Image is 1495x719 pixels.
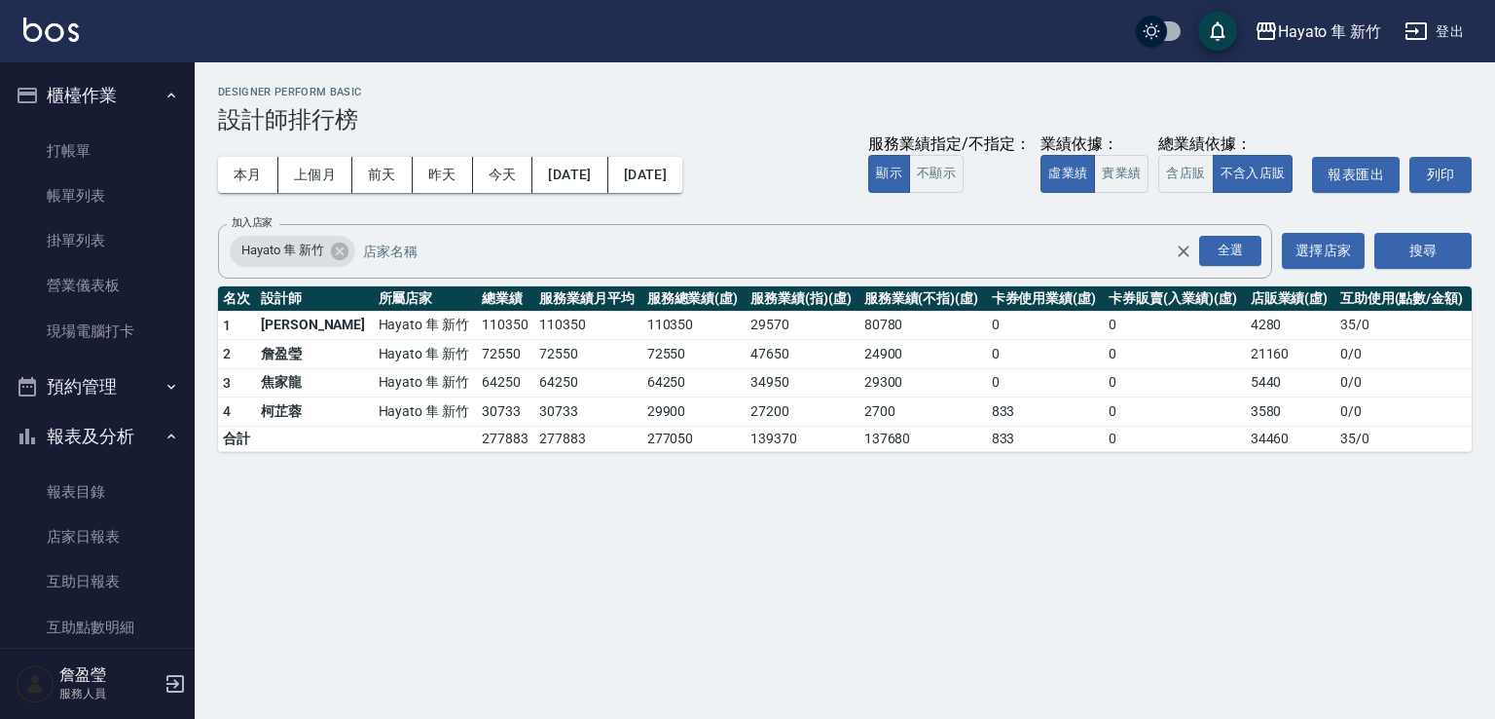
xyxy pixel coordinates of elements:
button: Hayato 隼 新竹 [1247,12,1389,52]
th: 設計師 [256,286,374,312]
td: 277883 [477,426,534,451]
button: 搜尋 [1374,233,1472,269]
td: [PERSON_NAME] [256,311,374,340]
th: 名次 [218,286,256,312]
a: 營業儀表板 [8,263,187,308]
button: 實業績 [1094,155,1149,193]
div: 全選 [1199,236,1261,266]
button: 含店販 [1158,155,1213,193]
button: 虛業績 [1040,155,1095,193]
td: 137680 [859,426,987,451]
a: 互助點數明細 [8,605,187,650]
td: 29900 [642,397,746,427]
td: 0 [1104,426,1245,451]
td: 21160 [1246,340,1335,369]
button: 昨天 [413,157,473,193]
td: 34950 [746,368,859,397]
td: 30733 [477,397,534,427]
a: 打帳單 [8,129,187,173]
th: 卡券販賣(入業績)(虛) [1104,286,1245,312]
td: Hayato 隼 新竹 [374,397,477,427]
button: 報表及分析 [8,411,187,462]
span: 1 [223,318,231,333]
td: 64250 [477,368,534,397]
a: 帳單列表 [8,173,187,218]
td: 64250 [642,368,746,397]
td: 0 [987,368,1105,397]
td: 0 [1104,311,1245,340]
h2: Designer Perform Basic [218,86,1472,98]
button: 登出 [1397,14,1472,50]
td: 2700 [859,397,987,427]
td: 80780 [859,311,987,340]
td: 35 / 0 [1335,311,1472,340]
div: Hayato 隼 新竹 [230,236,355,267]
button: 不含入店販 [1213,155,1294,193]
td: 64250 [534,368,642,397]
td: 110350 [642,311,746,340]
td: 0 [1104,397,1245,427]
button: 列印 [1409,157,1472,193]
th: 服務業績月平均 [534,286,642,312]
button: 不顯示 [909,155,964,193]
td: 27200 [746,397,859,427]
td: 0 / 0 [1335,340,1472,369]
td: 柯芷蓉 [256,397,374,427]
button: 報表匯出 [1312,157,1400,193]
span: 3 [223,375,231,391]
div: Hayato 隼 新竹 [1278,19,1381,44]
button: 本月 [218,157,278,193]
td: 110350 [534,311,642,340]
td: 合計 [218,426,256,451]
h3: 設計師排行榜 [218,106,1472,133]
td: 詹盈瑩 [256,340,374,369]
td: 29300 [859,368,987,397]
h5: 詹盈瑩 [59,665,159,685]
label: 加入店家 [232,215,273,230]
td: 72550 [642,340,746,369]
img: Person [16,664,55,703]
table: a dense table [218,286,1472,452]
span: Hayato 隼 新竹 [230,241,335,260]
button: [DATE] [608,157,682,193]
th: 所屬店家 [374,286,477,312]
td: 47650 [746,340,859,369]
td: 0 [987,311,1105,340]
td: Hayato 隼 新竹 [374,311,477,340]
td: Hayato 隼 新竹 [374,368,477,397]
td: 5440 [1246,368,1335,397]
a: 現場電腦打卡 [8,309,187,354]
td: 277050 [642,426,746,451]
td: 29570 [746,311,859,340]
div: 業績依據： [1040,134,1149,155]
button: 預約管理 [8,361,187,412]
a: 互助日報表 [8,559,187,604]
div: 總業績依據： [1158,134,1302,155]
td: 72550 [534,340,642,369]
td: 30733 [534,397,642,427]
td: 3580 [1246,397,1335,427]
td: Hayato 隼 新竹 [374,340,477,369]
button: Open [1195,232,1265,270]
td: 0 [1104,340,1245,369]
td: 焦家龍 [256,368,374,397]
th: 服務總業績(虛) [642,286,746,312]
button: 上個月 [278,157,352,193]
th: 互助使用(點數/金額) [1335,286,1472,312]
button: 顯示 [868,155,910,193]
td: 277883 [534,426,642,451]
td: 0 [987,340,1105,369]
button: save [1198,12,1237,51]
td: 4280 [1246,311,1335,340]
a: 報表目錄 [8,470,187,514]
td: 833 [987,397,1105,427]
th: 總業績 [477,286,534,312]
p: 服務人員 [59,685,159,702]
a: 掛單列表 [8,218,187,263]
td: 110350 [477,311,534,340]
td: 72550 [477,340,534,369]
td: 0 / 0 [1335,368,1472,397]
button: 前天 [352,157,413,193]
td: 24900 [859,340,987,369]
